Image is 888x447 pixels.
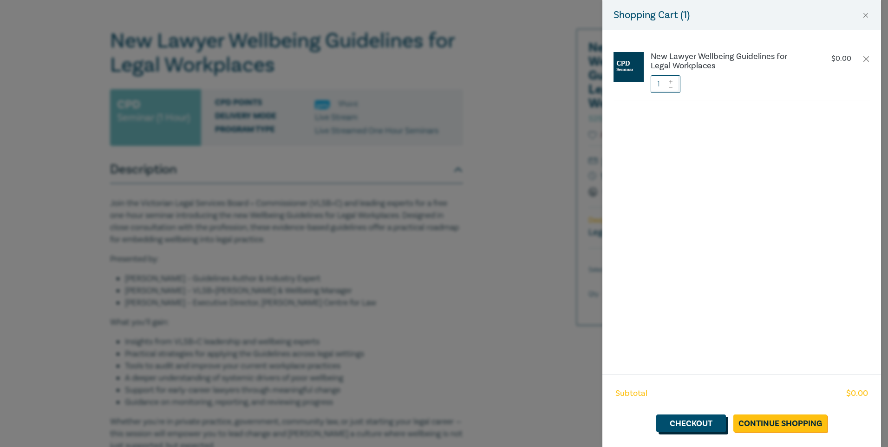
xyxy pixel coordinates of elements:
[651,52,805,71] a: New Lawyer Wellbeing Guidelines for Legal Workplaces
[614,52,644,82] img: CPD%20Seminar.jpg
[656,414,726,432] a: Checkout
[846,388,868,400] span: $ 0.00
[615,388,647,400] span: Subtotal
[733,414,827,432] a: Continue Shopping
[614,7,690,23] h5: Shopping Cart ( 1 )
[831,54,851,63] p: $ 0.00
[651,75,680,93] input: 1
[862,11,870,20] button: Close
